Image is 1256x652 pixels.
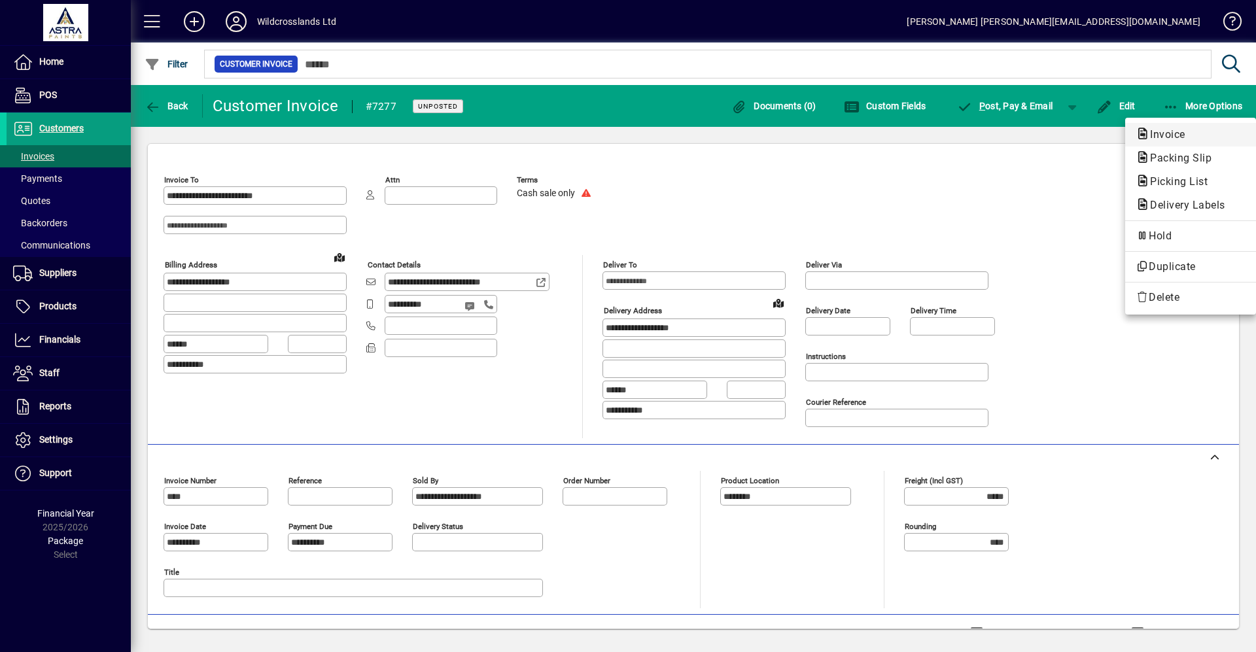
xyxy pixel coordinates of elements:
[1136,128,1192,141] span: Invoice
[1136,175,1214,188] span: Picking List
[1136,152,1218,164] span: Packing Slip
[1136,259,1246,275] span: Duplicate
[1136,228,1246,244] span: Hold
[1136,199,1232,211] span: Delivery Labels
[1136,290,1246,305] span: Delete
